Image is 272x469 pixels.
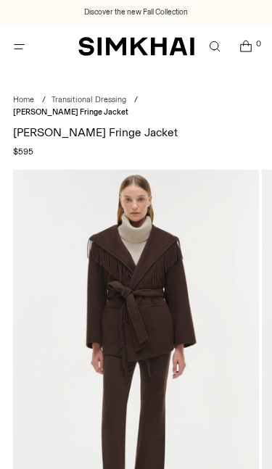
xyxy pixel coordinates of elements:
[231,32,260,62] a: Open cart modal
[13,145,33,158] span: $595
[78,36,194,57] a: SIMKHAI
[13,107,128,117] span: [PERSON_NAME] Fringe Jacket
[199,32,229,62] a: Open search modal
[253,38,263,49] span: 0
[42,94,46,107] div: /
[134,94,138,107] div: /
[13,95,34,104] a: Home
[13,94,259,118] nav: breadcrumbs
[51,95,126,104] a: Transitional Dressing
[13,127,259,138] h1: [PERSON_NAME] Fringe Jacket
[84,7,188,18] a: Discover the new Fall Collection
[4,32,34,62] button: Open menu modal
